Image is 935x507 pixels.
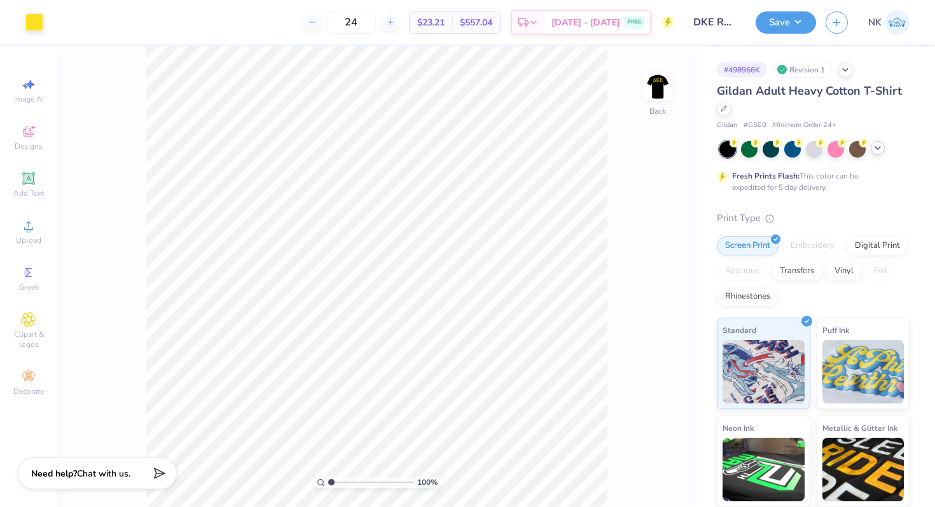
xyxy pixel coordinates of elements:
[772,262,822,281] div: Transfers
[723,421,754,435] span: Neon Ink
[723,438,805,501] img: Neon Ink
[717,62,767,78] div: # 498966K
[868,10,910,35] a: NK
[16,235,41,245] span: Upload
[717,83,902,98] span: Gildan Adult Heavy Cotton T-Shirt
[717,262,768,281] div: Applique
[723,340,805,403] img: Standard
[649,105,666,117] div: Back
[723,323,756,337] span: Standard
[417,477,438,488] span: 100 %
[717,287,779,306] div: Rhinestones
[822,323,849,337] span: Puff Ink
[717,211,910,226] div: Print Type
[782,236,843,255] div: Embroidery
[14,94,44,104] span: Image AI
[866,262,896,281] div: Foil
[628,18,641,27] span: FREE
[19,282,39,292] span: Greek
[822,438,904,501] img: Metallic & Glitter Ink
[551,16,620,29] span: [DATE] - [DATE]
[822,340,904,403] img: Puff Ink
[826,262,862,281] div: Vinyl
[13,386,44,396] span: Decorate
[773,120,836,131] span: Minimum Order: 24 +
[732,170,889,193] div: This color can be expedited for 5 day delivery.
[885,10,910,35] img: Nasrullah Khan
[756,11,816,34] button: Save
[13,188,44,198] span: Add Text
[417,16,445,29] span: $23.21
[31,468,77,480] strong: Need help?
[744,120,766,131] span: # G500
[645,74,670,99] img: Back
[868,15,882,30] span: NK
[732,171,800,181] strong: Fresh Prints Flash:
[773,62,832,78] div: Revision 1
[717,120,737,131] span: Gildan
[77,468,130,480] span: Chat with us.
[15,141,43,151] span: Designs
[822,421,897,435] span: Metallic & Glitter Ink
[684,10,746,35] input: Untitled Design
[326,11,376,34] input: – –
[847,236,908,255] div: Digital Print
[6,329,51,349] span: Clipart & logos
[460,16,492,29] span: $557.04
[717,236,779,255] div: Screen Print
